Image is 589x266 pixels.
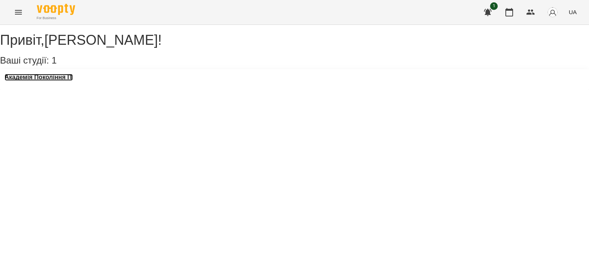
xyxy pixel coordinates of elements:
img: Voopty Logo [37,4,75,15]
span: For Business [37,16,75,21]
button: Menu [9,3,28,21]
span: 1 [51,55,56,65]
span: UA [569,8,577,16]
img: avatar_s.png [547,7,558,18]
a: Академія Покоління ІТ [5,74,73,81]
span: 1 [490,2,498,10]
button: UA [566,5,580,19]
